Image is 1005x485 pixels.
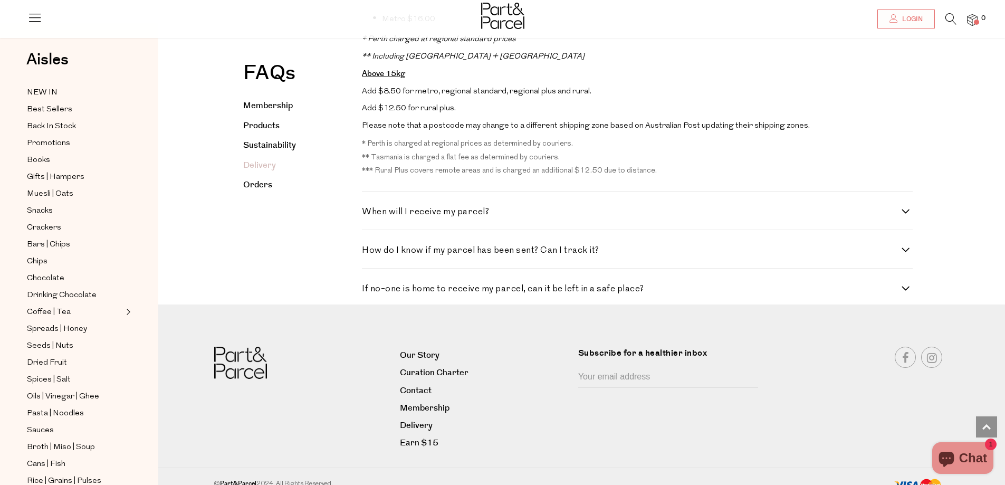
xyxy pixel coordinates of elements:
[27,103,72,116] span: Best Sellers
[27,407,123,420] a: Pasta | Noodles
[27,458,65,471] span: Cans | Fish
[27,239,70,251] span: Bars | Chips
[27,103,123,116] a: Best Sellers
[27,306,123,319] a: Coffee | Tea
[481,3,524,29] img: Part&Parcel
[362,53,585,61] em: ** Including [GEOGRAPHIC_DATA] + [GEOGRAPHIC_DATA]
[362,154,657,175] span: ** Tasmania is charged a flat fee as determined by couriers. *** Rural Plus covers remote areas a...
[27,272,123,285] a: Chocolate
[27,87,58,99] span: NEW IN
[27,238,123,251] a: Bars | Chips
[400,436,570,450] a: Earn $15
[27,170,123,184] a: Gifts | Hampers
[27,373,123,386] a: Spices | Salt
[123,306,131,318] button: Expand/Collapse Coffee | Tea
[27,424,54,437] span: Sauces
[27,120,123,133] a: Back In Stock
[27,120,76,133] span: Back In Stock
[243,100,293,112] a: Membership
[243,63,406,89] h1: FAQs
[27,137,70,150] span: Promotions
[27,391,99,403] span: Oils | Vinegar | Ghee
[362,246,902,255] h4: How do I know if my parcel has been sent? Can I track it?
[27,306,71,319] span: Coffee | Tea
[27,441,123,454] a: Broth | Miso | Soup
[877,9,935,28] a: Login
[26,48,69,71] span: Aisles
[27,222,61,234] span: Crackers
[27,339,123,353] a: Seeds | Nuts
[27,137,123,150] a: Promotions
[400,401,570,415] a: Membership
[27,289,97,302] span: Drinking Chocolate
[362,207,902,216] h4: When will I receive my parcel?
[967,14,978,25] a: 0
[27,356,123,369] a: Dried Fruit
[362,35,515,43] em: * Perth charged at regional standard prices
[243,179,272,191] a: Orders
[899,15,923,24] span: Login
[400,366,570,380] a: Curation Charter
[400,348,570,363] a: Our Story
[27,171,84,184] span: Gifts | Hampers
[26,52,69,78] a: Aisles
[27,441,95,454] span: Broth | Miso | Soup
[362,140,573,148] span: * Perth is charged at regional prices as determined by couriers.
[27,154,123,167] a: Books
[362,120,912,132] p: Please note that a postcode may change to a different shipping zone based on Australian Post upda...
[929,442,997,477] inbox-online-store-chat: Shopify online store chat
[27,340,73,353] span: Seeds | Nuts
[27,424,123,437] a: Sauces
[362,284,902,293] h4: If no-one is home to receive my parcel, can it be left in a safe place?
[27,357,67,369] span: Dried Fruit
[243,159,276,172] a: Delivery
[27,205,53,217] span: Snacks
[27,407,84,420] span: Pasta | Noodles
[27,221,123,234] a: Crackers
[27,154,50,167] span: Books
[979,14,988,23] span: 0
[362,103,912,115] p: Add $12.50 for rural plus.
[27,390,123,403] a: Oils | Vinegar | Ghee
[578,367,758,387] input: Your email address
[27,289,123,302] a: Drinking Chocolate
[362,68,405,79] strong: Above 15kg
[27,272,64,285] span: Chocolate
[243,120,280,132] a: Products
[27,374,71,386] span: Spices | Salt
[27,255,47,268] span: Chips
[27,255,123,268] a: Chips
[400,419,570,433] a: Delivery
[578,347,764,367] label: Subscribe for a healthier inbox
[243,139,296,151] a: Sustainability
[27,188,73,201] span: Muesli | Oats
[214,347,267,379] img: Part&Parcel
[400,384,570,398] a: Contact
[27,187,123,201] a: Muesli | Oats
[362,86,912,98] p: Add $8.50 for metro, regional standard, regional plus and rural.
[27,86,123,99] a: NEW IN
[27,458,123,471] a: Cans | Fish
[27,323,87,336] span: Spreads | Honey
[27,322,123,336] a: Spreads | Honey
[27,204,123,217] a: Snacks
